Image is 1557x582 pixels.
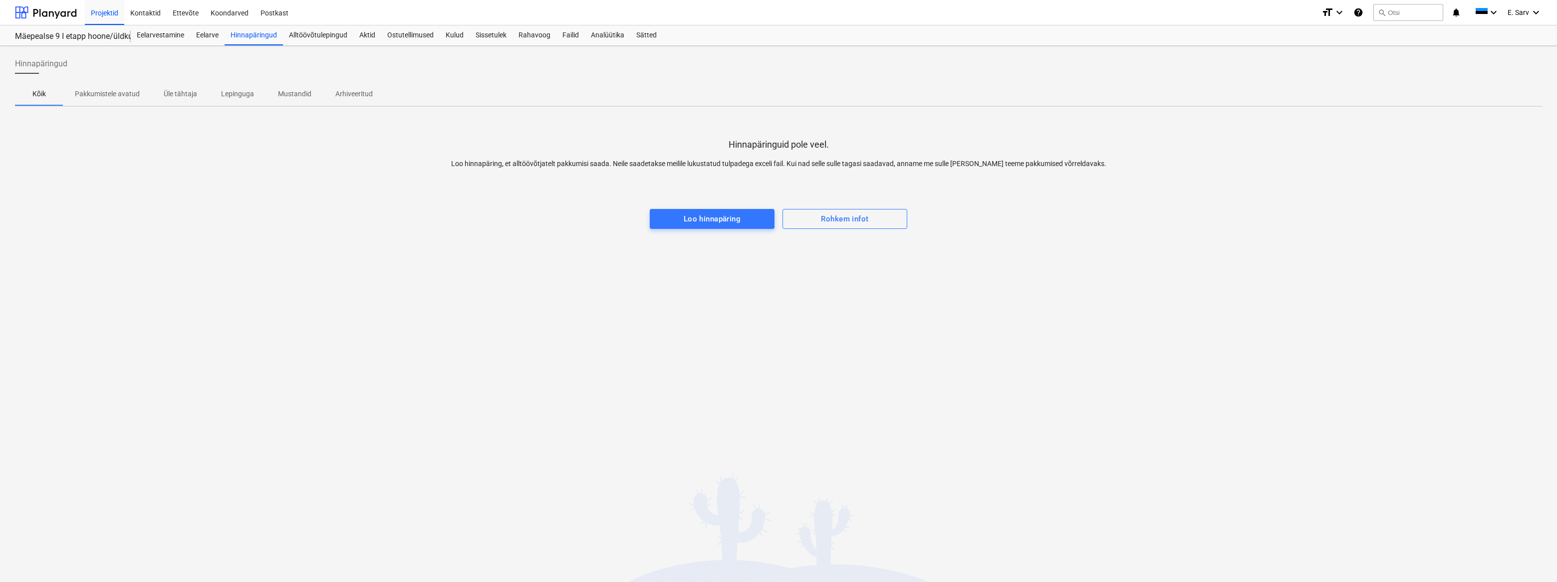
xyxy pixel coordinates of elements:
[1451,6,1461,18] i: notifications
[278,89,311,99] p: Mustandid
[15,31,119,42] div: Mäepealse 9 I etapp hoone/üldkulud//maatööd (2101988//2101671)
[1378,8,1386,16] span: search
[1333,6,1345,18] i: keyboard_arrow_down
[283,25,353,45] a: Alltöövõtulepingud
[729,139,829,151] p: Hinnapäringuid pole veel.
[131,25,190,45] a: Eelarvestamine
[1373,4,1443,21] button: Otsi
[650,209,775,229] button: Loo hinnapäring
[225,25,283,45] a: Hinnapäringud
[381,25,440,45] a: Ostutellimused
[353,25,381,45] a: Aktid
[470,25,513,45] a: Sissetulek
[15,58,67,70] span: Hinnapäringud
[513,25,556,45] a: Rahavoog
[821,212,868,225] div: Rohkem infot
[440,25,470,45] a: Kulud
[1508,8,1529,16] span: E. Sarv
[335,89,373,99] p: Arhiveeritud
[190,25,225,45] a: Eelarve
[397,159,1160,169] p: Loo hinnapäring, et alltöövõtjatelt pakkumisi saada. Neile saadetakse meilile lukustatud tulpadeg...
[164,89,197,99] p: Üle tähtaja
[1353,6,1363,18] i: Abikeskus
[585,25,630,45] a: Analüütika
[27,89,51,99] p: Kõik
[1530,6,1542,18] i: keyboard_arrow_down
[1488,6,1500,18] i: keyboard_arrow_down
[1507,534,1557,582] iframe: Chat Widget
[1321,6,1333,18] i: format_size
[684,212,741,225] div: Loo hinnapäring
[556,25,585,45] a: Failid
[221,89,254,99] p: Lepinguga
[630,25,663,45] a: Sätted
[75,89,140,99] p: Pakkumistele avatud
[782,209,907,229] button: Rohkem infot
